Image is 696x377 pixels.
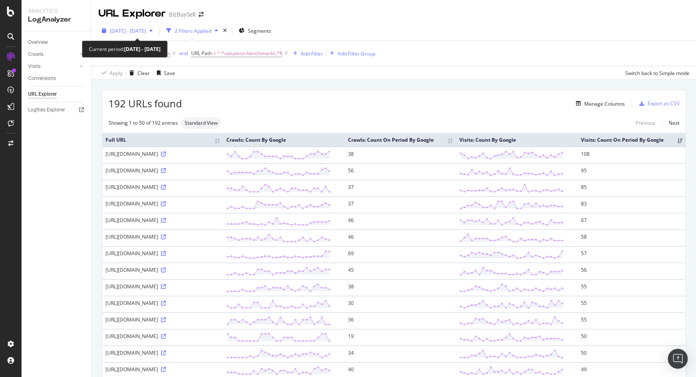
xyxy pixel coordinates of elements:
[578,263,686,279] td: 56
[584,100,625,107] div: Manage Columns
[578,296,686,312] td: 55
[181,117,221,129] div: neutral label
[345,196,456,213] td: 37
[221,27,228,35] div: times
[110,27,146,34] span: [DATE] - [DATE]
[106,150,220,157] div: [URL][DOMAIN_NAME]
[578,346,686,362] td: 50
[578,279,686,296] td: 55
[578,196,686,213] td: 83
[578,133,686,147] th: Visits: Count On Period By Google: activate to sort column ascending
[345,263,456,279] td: 45
[108,97,182,111] span: 192 URLs found
[338,50,375,57] div: Add Filter Group
[106,217,220,224] div: [URL][DOMAIN_NAME]
[345,180,456,196] td: 37
[578,329,686,346] td: 50
[578,163,686,180] td: 95
[345,329,456,346] td: 19
[28,50,77,59] a: Crawls
[573,99,625,109] button: Manage Columns
[622,66,689,80] button: Switch back to Simple mode
[126,66,150,80] button: Clear
[28,90,57,99] div: URL Explorer
[89,44,161,54] div: Current period:
[578,147,686,163] td: 108
[345,163,456,180] td: 56
[164,70,175,77] div: Save
[28,106,86,114] a: Logfiles Explorer
[345,346,456,362] td: 34
[98,66,122,80] button: Apply
[102,133,223,147] th: Full URL: activate to sort column ascending
[28,50,43,59] div: Crawls
[106,283,220,290] div: [URL][DOMAIN_NAME]
[106,233,220,240] div: [URL][DOMAIN_NAME]
[345,279,456,296] td: 38
[668,349,688,369] div: Open Intercom Messenger
[106,266,220,273] div: [URL][DOMAIN_NAME]
[28,106,65,114] div: Logfiles Explorer
[28,15,85,24] div: LogAnalyzer
[223,133,345,147] th: Crawls: Count By Google
[345,296,456,312] td: 30
[98,7,166,21] div: URL Explorer
[169,10,195,19] div: BizBuySell
[154,66,175,80] button: Save
[578,213,686,230] td: 67
[345,147,456,163] td: 38
[28,38,48,47] div: Overview
[578,230,686,246] td: 58
[345,230,456,246] td: 46
[106,300,220,307] div: [URL][DOMAIN_NAME]
[28,62,41,71] div: Visits
[110,70,122,77] div: Apply
[185,121,218,126] span: Standard View
[290,48,323,58] button: Add Filter
[106,184,220,191] div: [URL][DOMAIN_NAME]
[326,48,375,58] button: Add Filter Group
[179,50,188,57] div: and
[648,100,679,107] div: Export as CSV
[28,38,86,47] a: Overview
[191,50,212,57] span: URL Path
[106,333,220,340] div: [URL][DOMAIN_NAME]
[662,117,679,129] a: Next
[345,213,456,230] td: 46
[108,119,178,126] div: Showing 1 to 50 of 192 entries
[578,246,686,263] td: 57
[98,24,156,37] button: [DATE] - [DATE]
[28,62,77,71] a: Visits
[248,27,271,34] span: Segments
[345,246,456,263] td: 69
[636,97,679,110] button: Export as CSV
[163,24,221,37] button: 2 Filters Applied
[345,312,456,329] td: 36
[28,74,86,83] a: Conversions
[625,70,689,77] div: Switch back to Simple mode
[106,366,220,373] div: [URL][DOMAIN_NAME]
[301,50,323,57] div: Add Filter
[345,133,456,147] th: Crawls: Count On Period By Google: activate to sort column ascending
[578,312,686,329] td: 55
[179,49,188,57] button: and
[28,74,56,83] div: Conversions
[106,200,220,207] div: [URL][DOMAIN_NAME]
[106,250,220,257] div: [URL][DOMAIN_NAME]
[175,27,211,34] div: 2 Filters Applied
[213,50,216,57] span: =
[28,7,85,15] div: Analytics
[28,90,86,99] a: URL Explorer
[106,167,220,174] div: [URL][DOMAIN_NAME]
[578,180,686,196] td: 85
[106,316,220,323] div: [URL][DOMAIN_NAME]
[456,133,578,147] th: Visits: Count By Google
[217,48,283,59] span: ^.*valuation-benchmarks.*$
[124,46,161,53] b: [DATE] - [DATE]
[199,12,204,17] div: arrow-right-arrow-left
[106,349,220,356] div: [URL][DOMAIN_NAME]
[137,70,150,77] div: Clear
[235,24,274,37] button: Segments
